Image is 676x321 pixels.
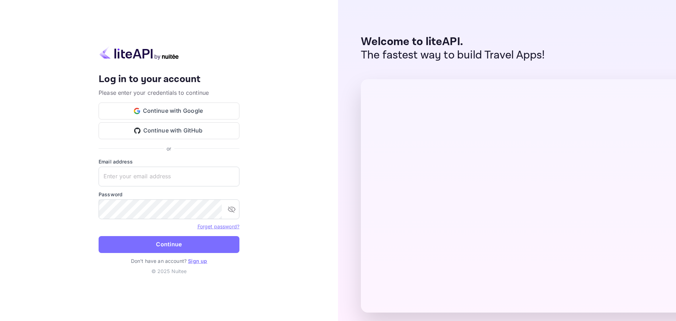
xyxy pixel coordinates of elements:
label: Password [99,191,239,198]
button: Continue with Google [99,103,239,119]
button: Continue [99,236,239,253]
a: Sign up [188,258,207,264]
button: toggle password visibility [225,202,239,216]
p: The fastest way to build Travel Apps! [361,49,545,62]
p: Please enter your credentials to continue [99,88,239,97]
input: Enter your email address [99,167,239,186]
label: Email address [99,158,239,165]
h4: Log in to your account [99,73,239,86]
p: © 2025 Nuitee [99,267,239,275]
img: liteapi [99,46,180,60]
p: Welcome to liteAPI. [361,35,545,49]
a: Forget password? [198,223,239,229]
p: Don't have an account? [99,257,239,265]
p: or [167,145,171,152]
button: Continue with GitHub [99,122,239,139]
a: Forget password? [198,223,239,230]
